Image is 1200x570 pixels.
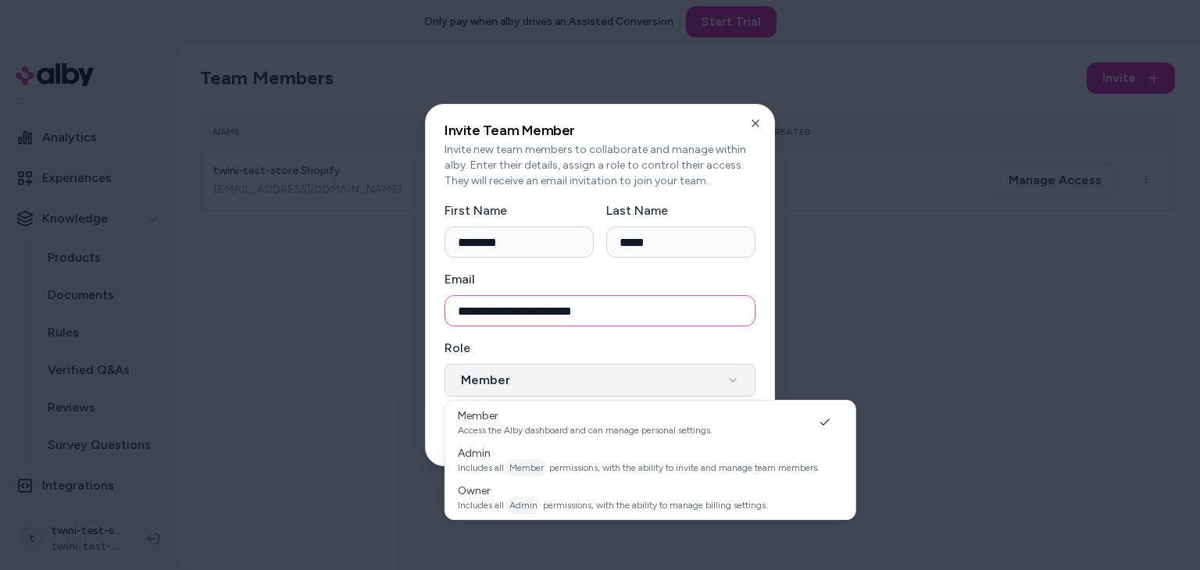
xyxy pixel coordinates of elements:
span: Member [506,459,547,476]
p: Invite new team members to collaborate and manage within alby. Enter their details, assign a role... [445,142,755,189]
span: Owner [458,484,491,497]
p: Includes all permissions, with the ability to manage billing settings. [458,499,768,511]
p: Includes all permissions, with the ability to invite and manage team members. [458,461,820,474]
label: First Name [445,203,507,218]
span: Admin [458,447,491,460]
span: Member [458,409,498,422]
p: Access the Alby dashboard and can manage personal settings. [458,424,712,436]
label: Role [445,340,470,355]
label: Last Name [606,203,668,218]
h2: Invite Team Member [445,123,755,137]
span: Admin [506,497,541,514]
label: Email [445,272,475,287]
